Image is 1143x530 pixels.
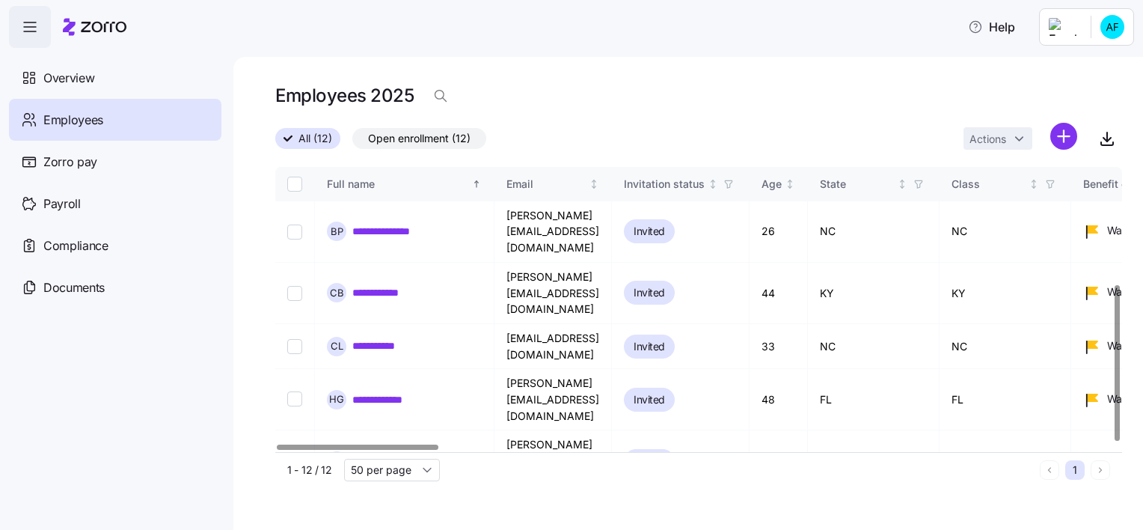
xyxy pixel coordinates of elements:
[43,278,105,297] span: Documents
[750,201,808,263] td: 26
[331,227,343,237] span: B P
[1065,460,1085,480] button: 1
[43,237,108,255] span: Compliance
[327,176,469,192] div: Full name
[956,12,1027,42] button: Help
[969,134,1006,144] span: Actions
[634,222,665,240] span: Invited
[506,176,586,192] div: Email
[287,392,302,407] input: Select record 4
[589,179,599,189] div: Not sorted
[897,179,907,189] div: Not sorted
[940,201,1071,263] td: NC
[940,324,1071,369] td: NC
[9,57,221,99] a: Overview
[1049,18,1079,36] img: Employer logo
[963,127,1032,150] button: Actions
[331,341,343,351] span: C L
[43,153,97,171] span: Zorro pay
[762,176,782,192] div: Age
[968,18,1015,36] span: Help
[368,129,471,148] span: Open enrollment (12)
[624,176,705,192] div: Invitation status
[287,177,302,192] input: Select all records
[494,324,612,369] td: [EMAIL_ADDRESS][DOMAIN_NAME]
[750,263,808,324] td: 44
[330,288,344,298] span: C B
[808,324,940,369] td: NC
[494,263,612,324] td: [PERSON_NAME][EMAIL_ADDRESS][DOMAIN_NAME]
[808,430,940,492] td: NJ
[9,225,221,266] a: Compliance
[952,176,1026,192] div: Class
[9,141,221,183] a: Zorro pay
[940,430,1071,492] td: NJ
[820,176,895,192] div: State
[612,167,750,201] th: Invitation statusNot sorted
[287,463,332,478] span: 1 - 12 / 12
[494,201,612,263] td: [PERSON_NAME][EMAIL_ADDRESS][DOMAIN_NAME]
[940,369,1071,430] td: FL
[9,99,221,141] a: Employees
[634,391,665,409] span: Invited
[1100,15,1124,39] img: cd529cdcbd5d10ae9f9e980eb8645e58
[275,84,414,107] h1: Employees 2025
[634,284,665,302] span: Invited
[9,183,221,225] a: Payroll
[329,395,344,404] span: H G
[287,285,302,300] input: Select record 2
[750,369,808,430] td: 48
[808,201,940,263] td: NC
[315,167,494,201] th: Full nameSorted ascending
[494,430,612,492] td: [PERSON_NAME][EMAIL_ADDRESS][DOMAIN_NAME]
[9,266,221,308] a: Documents
[940,167,1071,201] th: ClassNot sorted
[287,339,302,354] input: Select record 3
[1050,123,1077,150] svg: add icon
[750,324,808,369] td: 33
[750,430,808,492] td: 23
[1091,460,1110,480] button: Next page
[494,167,612,201] th: EmailNot sorted
[43,111,103,130] span: Employees
[785,179,795,189] div: Not sorted
[808,369,940,430] td: FL
[1040,460,1059,480] button: Previous page
[287,224,302,239] input: Select record 1
[298,129,332,148] span: All (12)
[43,195,81,213] span: Payroll
[494,369,612,430] td: [PERSON_NAME][EMAIL_ADDRESS][DOMAIN_NAME]
[808,167,940,201] th: StateNot sorted
[43,69,94,88] span: Overview
[940,263,1071,324] td: KY
[750,167,808,201] th: AgeNot sorted
[1029,179,1039,189] div: Not sorted
[471,179,482,189] div: Sorted ascending
[634,338,665,356] span: Invited
[808,263,940,324] td: KY
[708,179,718,189] div: Not sorted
